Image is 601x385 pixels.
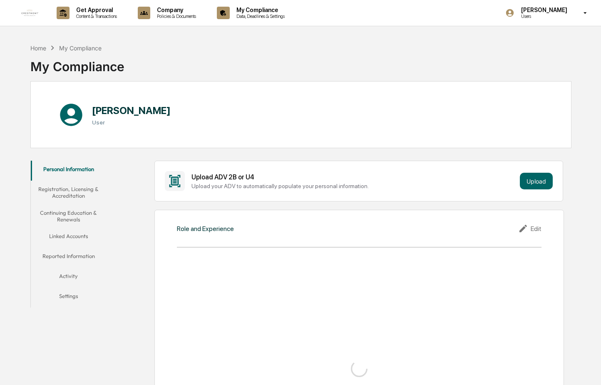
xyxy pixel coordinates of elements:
[20,3,40,23] img: logo
[59,45,102,52] div: My Compliance
[150,13,200,19] p: Policies & Documents
[30,45,46,52] div: Home
[70,13,121,19] p: Content & Transactions
[520,173,553,189] button: Upload
[518,224,541,233] div: Edit
[514,13,571,19] p: Users
[191,173,517,181] div: Upload ADV 2B or U4
[177,225,234,233] div: Role and Experience
[70,7,121,13] p: Get Approval
[31,204,106,228] button: Continuing Education & Renewals
[31,268,106,288] button: Activity
[31,228,106,248] button: Linked Accounts
[31,248,106,268] button: Reported Information
[191,183,517,189] div: Upload your ADV to automatically populate your personal information.
[31,161,106,181] button: Personal Information
[230,7,289,13] p: My Compliance
[31,161,106,308] div: secondary tabs example
[31,181,106,204] button: Registration, Licensing & Accreditation
[92,119,171,126] h3: User
[92,104,171,117] h1: [PERSON_NAME]
[514,7,571,13] p: [PERSON_NAME]
[31,288,106,308] button: Settings
[30,52,124,74] div: My Compliance
[230,13,289,19] p: Data, Deadlines & Settings
[150,7,200,13] p: Company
